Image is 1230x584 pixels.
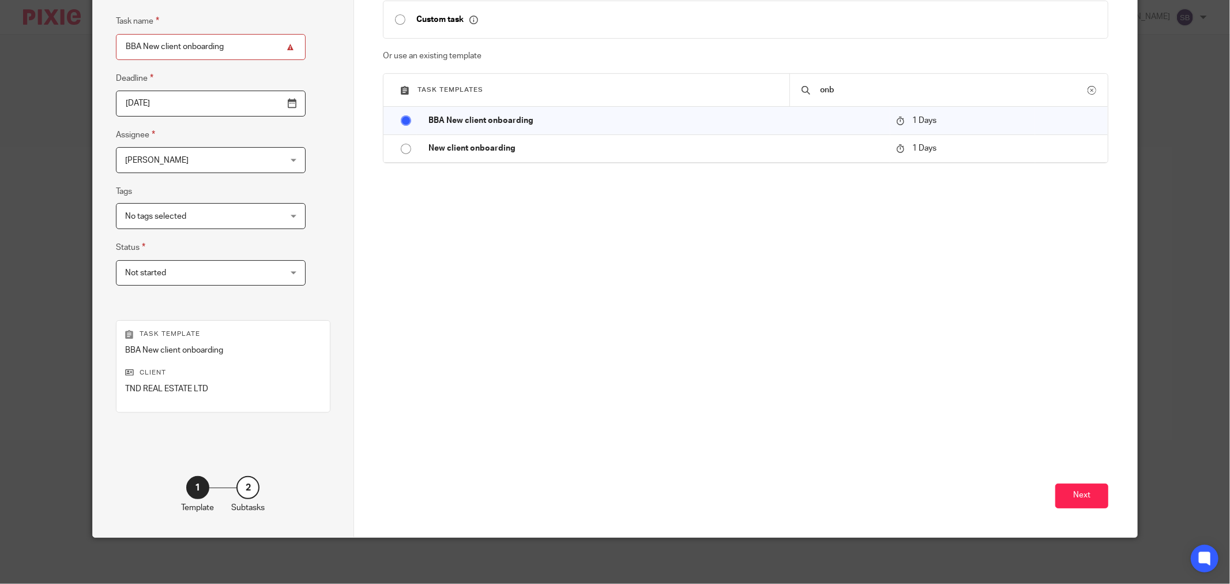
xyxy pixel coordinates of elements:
span: 1 Days [912,144,936,152]
p: Task template [125,330,321,339]
p: Custom task [416,14,478,25]
label: Deadline [116,72,153,85]
label: Assignee [116,128,155,141]
div: 1 [186,476,209,499]
button: Next [1055,484,1108,508]
label: Task name [116,14,159,28]
div: 2 [236,476,259,499]
input: Task name [116,34,306,60]
p: Subtasks [231,502,265,514]
span: No tags selected [125,212,186,220]
p: New client onboarding [428,143,885,154]
p: Client [125,368,321,377]
p: BBA New client onboarding [125,345,321,356]
label: Tags [116,186,132,197]
p: TND REAL ESTATE LTD [125,383,321,395]
input: Search... [819,84,1088,96]
span: Not started [125,269,166,277]
input: Pick a date [116,91,306,117]
p: BBA New client onboarding [428,115,885,126]
p: Or use an existing template [383,50,1108,62]
label: Status [116,241,145,254]
p: Template [181,502,214,514]
span: [PERSON_NAME] [125,156,189,164]
span: 1 Days [912,117,936,125]
span: Task templates [417,87,483,93]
